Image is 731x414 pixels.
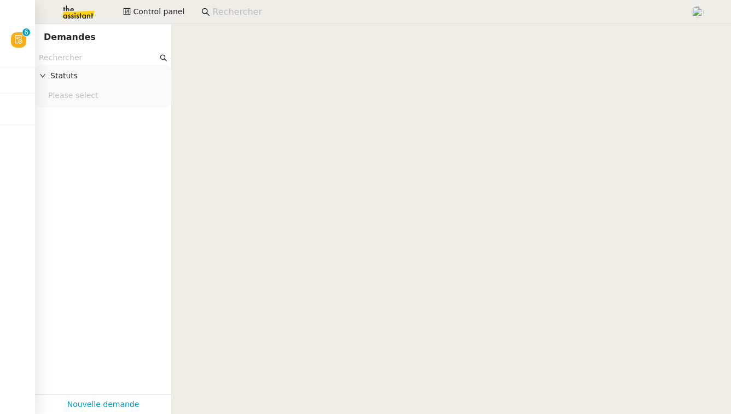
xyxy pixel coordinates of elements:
p: 6 [24,28,28,38]
img: users%2FPPrFYTsEAUgQy5cK5MCpqKbOX8K2%2Favatar%2FCapture%20d%E2%80%99e%CC%81cran%202023-06-05%20a%... [692,6,704,18]
span: Statuts [50,70,167,82]
div: Statuts [35,65,171,87]
button: Control panel [117,4,191,20]
nz-page-header-title: Demandes [44,30,96,45]
input: Rechercher [212,5,679,20]
input: Rechercher [39,51,158,64]
a: Nouvelle demande [67,398,140,411]
span: Control panel [133,5,184,18]
nz-badge-sup: 6 [22,28,30,36]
